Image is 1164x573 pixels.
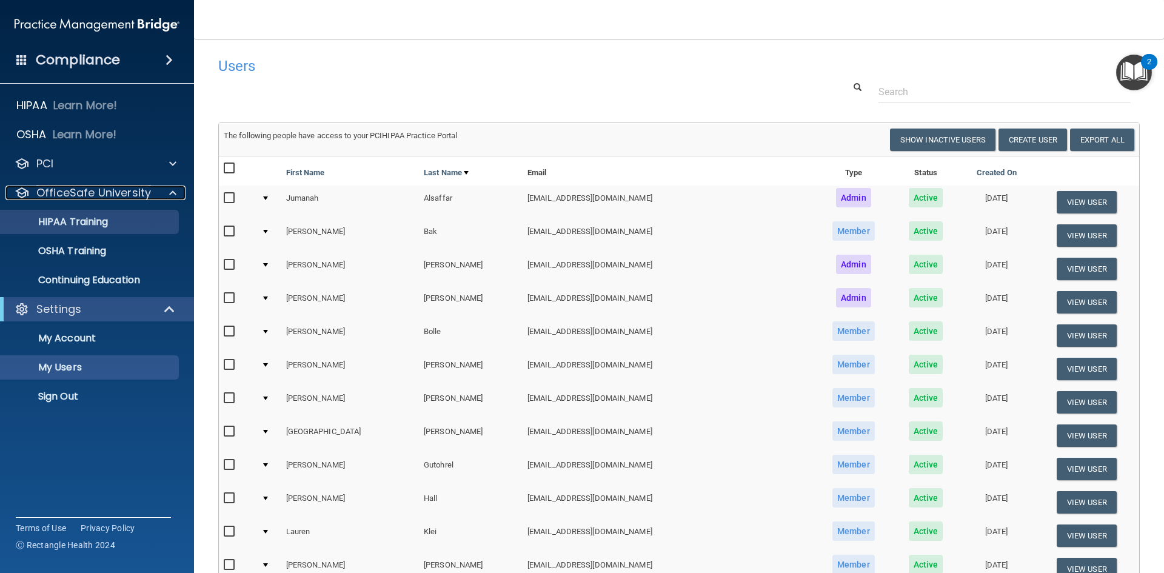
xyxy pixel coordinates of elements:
[281,186,419,219] td: Jumanah
[424,166,469,180] a: Last Name
[419,519,523,552] td: Klei
[1147,62,1151,78] div: 2
[15,13,179,37] img: PMB logo
[8,390,173,403] p: Sign Out
[1057,324,1117,347] button: View User
[959,286,1034,319] td: [DATE]
[281,486,419,519] td: [PERSON_NAME]
[909,521,943,541] span: Active
[832,321,875,341] span: Member
[878,81,1131,103] input: Search
[959,386,1034,419] td: [DATE]
[8,245,106,257] p: OSHA Training
[1057,258,1117,280] button: View User
[909,488,943,508] span: Active
[16,522,66,534] a: Terms of Use
[959,352,1034,386] td: [DATE]
[8,216,108,228] p: HIPAA Training
[959,319,1034,352] td: [DATE]
[523,319,814,352] td: [EMAIL_ADDRESS][DOMAIN_NAME]
[1057,358,1117,380] button: View User
[419,286,523,319] td: [PERSON_NAME]
[8,332,173,344] p: My Account
[281,519,419,552] td: Lauren
[523,252,814,286] td: [EMAIL_ADDRESS][DOMAIN_NAME]
[892,156,959,186] th: Status
[832,521,875,541] span: Member
[832,355,875,374] span: Member
[909,255,943,274] span: Active
[959,486,1034,519] td: [DATE]
[419,352,523,386] td: [PERSON_NAME]
[523,286,814,319] td: [EMAIL_ADDRESS][DOMAIN_NAME]
[1057,424,1117,447] button: View User
[1070,129,1134,151] a: Export All
[281,219,419,252] td: [PERSON_NAME]
[281,319,419,352] td: [PERSON_NAME]
[832,455,875,474] span: Member
[890,129,995,151] button: Show Inactive Users
[954,487,1149,535] iframe: Drift Widget Chat Controller
[1116,55,1152,90] button: Open Resource Center, 2 new notifications
[218,58,748,74] h4: Users
[977,166,1017,180] a: Created On
[16,127,47,142] p: OSHA
[286,166,325,180] a: First Name
[523,419,814,452] td: [EMAIL_ADDRESS][DOMAIN_NAME]
[15,156,176,171] a: PCI
[36,302,81,317] p: Settings
[281,286,419,319] td: [PERSON_NAME]
[832,488,875,508] span: Member
[814,156,892,186] th: Type
[523,156,814,186] th: Email
[36,156,53,171] p: PCI
[419,419,523,452] td: [PERSON_NAME]
[909,388,943,407] span: Active
[998,129,1067,151] button: Create User
[1057,524,1117,547] button: View User
[419,319,523,352] td: Bolle
[36,186,151,200] p: OfficeSafe University
[8,361,173,374] p: My Users
[523,452,814,486] td: [EMAIL_ADDRESS][DOMAIN_NAME]
[909,455,943,474] span: Active
[959,186,1034,219] td: [DATE]
[959,452,1034,486] td: [DATE]
[959,252,1034,286] td: [DATE]
[53,98,118,113] p: Learn More!
[281,352,419,386] td: [PERSON_NAME]
[281,252,419,286] td: [PERSON_NAME]
[419,452,523,486] td: Gutohrel
[836,288,871,307] span: Admin
[419,219,523,252] td: Bak
[36,52,120,69] h4: Compliance
[281,386,419,419] td: [PERSON_NAME]
[523,386,814,419] td: [EMAIL_ADDRESS][DOMAIN_NAME]
[959,519,1034,552] td: [DATE]
[419,252,523,286] td: [PERSON_NAME]
[909,421,943,441] span: Active
[523,352,814,386] td: [EMAIL_ADDRESS][DOMAIN_NAME]
[832,221,875,241] span: Member
[15,186,176,200] a: OfficeSafe University
[16,539,115,551] span: Ⓒ Rectangle Health 2024
[1057,458,1117,480] button: View User
[523,186,814,219] td: [EMAIL_ADDRESS][DOMAIN_NAME]
[909,321,943,341] span: Active
[836,255,871,274] span: Admin
[959,419,1034,452] td: [DATE]
[419,486,523,519] td: Hall
[281,452,419,486] td: [PERSON_NAME]
[419,186,523,219] td: Alsaffar
[523,519,814,552] td: [EMAIL_ADDRESS][DOMAIN_NAME]
[1057,391,1117,414] button: View User
[281,419,419,452] td: [GEOGRAPHIC_DATA]
[81,522,135,534] a: Privacy Policy
[523,219,814,252] td: [EMAIL_ADDRESS][DOMAIN_NAME]
[909,188,943,207] span: Active
[419,386,523,419] td: [PERSON_NAME]
[16,98,47,113] p: HIPAA
[909,355,943,374] span: Active
[832,421,875,441] span: Member
[909,221,943,241] span: Active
